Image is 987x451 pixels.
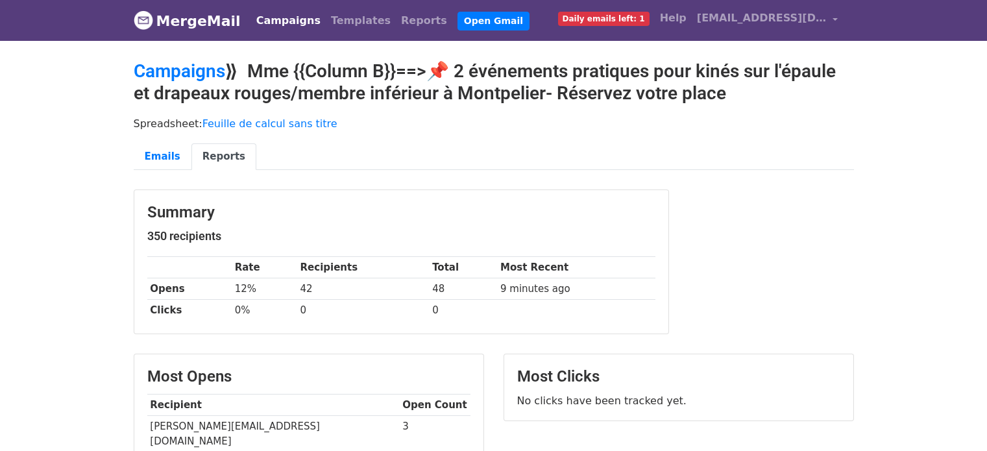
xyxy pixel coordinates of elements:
[429,300,497,321] td: 0
[457,12,530,30] a: Open Gmail
[147,278,232,300] th: Opens
[147,300,232,321] th: Clicks
[553,5,655,31] a: Daily emails left: 1
[147,203,655,222] h3: Summary
[497,278,655,300] td: 9 minutes ago
[326,8,396,34] a: Templates
[134,117,854,130] p: Spreadsheet:
[134,60,225,82] a: Campaigns
[202,117,337,130] a: Feuille de calcul sans titre
[134,10,153,30] img: MergeMail logo
[134,143,191,170] a: Emails
[251,8,326,34] a: Campaigns
[232,257,297,278] th: Rate
[191,143,256,170] a: Reports
[297,300,430,321] td: 0
[429,278,497,300] td: 48
[232,300,297,321] td: 0%
[134,7,241,34] a: MergeMail
[134,60,854,104] h2: ⟫ Mme {{Column B}}==>📌 2 événements pratiques pour kinés sur l'épaule et drapeaux rouges/membre i...
[429,257,497,278] th: Total
[655,5,692,31] a: Help
[497,257,655,278] th: Most Recent
[147,229,655,243] h5: 350 recipients
[396,8,452,34] a: Reports
[147,395,400,416] th: Recipient
[297,257,430,278] th: Recipients
[232,278,297,300] td: 12%
[697,10,827,26] span: [EMAIL_ADDRESS][DOMAIN_NAME]
[400,395,470,416] th: Open Count
[517,367,840,386] h3: Most Clicks
[517,394,840,408] p: No clicks have been tracked yet.
[558,12,650,26] span: Daily emails left: 1
[692,5,844,36] a: [EMAIL_ADDRESS][DOMAIN_NAME]
[147,367,470,386] h3: Most Opens
[297,278,430,300] td: 42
